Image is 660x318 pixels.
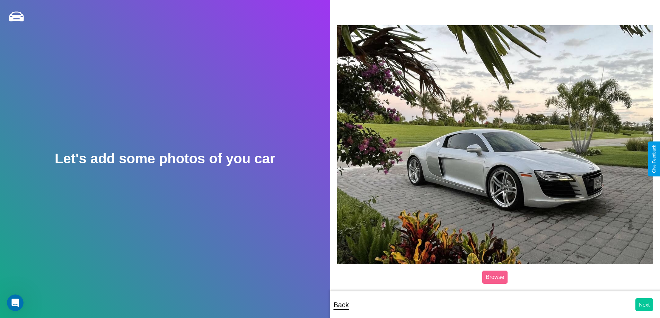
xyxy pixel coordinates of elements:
[652,145,657,173] div: Give Feedback
[482,271,508,284] label: Browse
[7,294,24,311] iframe: Intercom live chat
[635,298,653,311] button: Next
[334,299,349,311] p: Back
[55,151,275,166] h2: Let's add some photos of you car
[337,25,653,263] img: posted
